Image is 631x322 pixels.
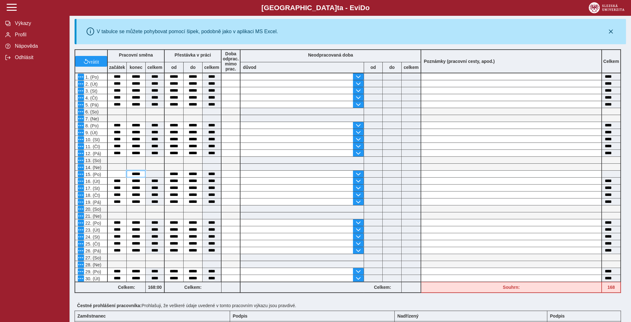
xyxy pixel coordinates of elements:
b: začátek [108,65,126,70]
span: 27. (So) [84,255,101,260]
span: 2. (Út) [84,82,98,87]
span: 24. (St) [84,234,100,240]
button: Menu [78,115,84,122]
button: Menu [78,185,84,191]
div: V tabulce se můžete pohybovat pomocí šipek, podobně jako v aplikaci MS Excel. [97,29,278,34]
div: Fond pracovní doby (176 h) a součet hodin (168 h) se neshodují! [602,282,621,293]
button: Menu [78,150,84,156]
span: 5. (Pá) [84,102,99,107]
b: Podpis [233,313,247,319]
b: celkem [402,65,421,70]
span: 25. (Čt) [84,241,100,246]
button: Menu [78,122,84,129]
b: do [383,65,401,70]
button: Menu [78,108,84,115]
span: D [360,4,365,12]
b: 168 [602,285,620,290]
div: Prohlašuji, že veškeré údaje uvedené v tomto pracovním výkazu jsou pravdivé. [75,301,626,311]
span: 12. (Pá) [84,151,101,156]
button: Menu [78,275,84,282]
button: Menu [78,240,84,247]
span: 20. (So) [84,207,101,212]
b: Doba odprac. mimo prac. [223,51,239,71]
b: Přestávka v práci [174,52,211,58]
button: Menu [78,101,84,108]
span: 18. (Čt) [84,193,100,198]
span: 19. (Pá) [84,200,101,205]
span: 9. (Út) [84,130,98,135]
button: Menu [78,171,84,177]
button: Menu [78,199,84,205]
b: Čestné prohlášení pracovníka: [77,303,142,308]
button: Menu [78,192,84,198]
span: 14. (Ne) [84,165,101,170]
span: 1. (Po) [84,75,99,80]
b: Podpis [550,313,565,319]
button: Menu [78,234,84,240]
span: Profil [13,32,64,38]
span: 30. (Út) [84,276,100,281]
button: Menu [78,157,84,163]
span: 17. (St) [84,186,100,191]
span: 11. (Čt) [84,144,100,149]
span: vrátit [88,59,99,64]
button: Menu [78,254,84,261]
button: Menu [78,74,84,80]
b: Celkem [603,59,619,64]
span: 3. (St) [84,88,97,94]
span: Výkazy [13,21,64,26]
span: 10. (St) [84,137,100,142]
button: Menu [78,213,84,219]
button: Menu [78,261,84,268]
button: Menu [78,81,84,87]
span: 28. (Ne) [84,262,101,267]
button: Menu [78,227,84,233]
button: Menu [78,178,84,184]
span: Nápověda [13,43,64,49]
button: vrátit [75,56,107,67]
span: 15. (Po) [84,172,101,177]
b: celkem [146,65,164,70]
span: 6. (So) [84,109,99,114]
span: o [365,4,370,12]
div: Fond pracovní doby (176 h) a součet hodin (168 h) se neshodují! [421,282,602,293]
span: 4. (Čt) [84,95,98,100]
button: Menu [78,247,84,254]
b: Poznámky (pracovní cesty, apod.) [421,59,497,64]
b: konec [127,65,145,70]
span: Odhlásit [13,55,64,60]
button: Menu [78,143,84,149]
b: Zaměstnanec [77,313,106,319]
b: Celkem: [165,285,221,290]
button: Menu [78,206,84,212]
b: do [184,65,202,70]
span: 26. (Pá) [84,248,101,253]
button: Menu [78,88,84,94]
b: [GEOGRAPHIC_DATA] a - Evi [19,4,612,12]
span: t [337,4,339,12]
span: 7. (Ne) [84,116,99,121]
b: 168:00 [146,285,164,290]
b: od [165,65,183,70]
button: Menu [78,220,84,226]
button: Menu [78,94,84,101]
span: 22. (Po) [84,221,101,226]
button: Menu [78,136,84,143]
b: Celkem: [364,285,401,290]
span: 21. (Ne) [84,214,101,219]
b: důvod [243,65,256,70]
b: Neodpracovaná doba [308,52,353,58]
b: Souhrn: [503,285,520,290]
span: 29. (Po) [84,269,101,274]
b: celkem [203,65,221,70]
span: 23. (Út) [84,228,100,233]
b: Pracovní směna [119,52,153,58]
img: logo_web_su.png [589,2,624,13]
button: Menu [78,129,84,136]
span: 16. (Út) [84,179,100,184]
span: 8. (Po) [84,123,99,128]
span: 13. (So) [84,158,101,163]
button: Menu [78,164,84,170]
b: Celkem: [108,285,145,290]
b: Nadřízený [397,313,418,319]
